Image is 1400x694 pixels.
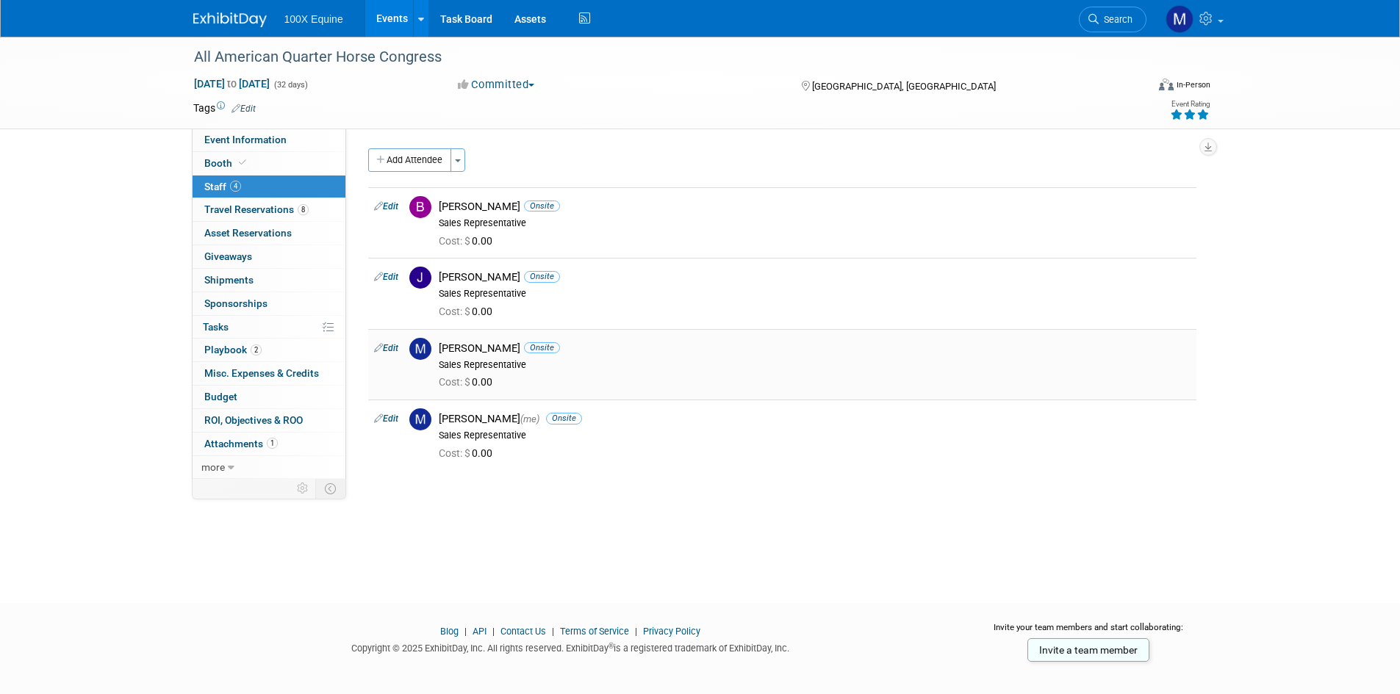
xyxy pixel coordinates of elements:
img: B.jpg [409,196,431,218]
td: Tags [193,101,256,115]
a: Edit [374,272,398,282]
a: Contact Us [500,626,546,637]
a: Edit [231,104,256,114]
a: Misc. Expenses & Credits [193,362,345,385]
a: Edit [374,343,398,353]
div: [PERSON_NAME] [439,341,1191,355]
div: Sales Representative [439,217,1191,229]
a: Event Information [193,129,345,151]
a: Sponsorships [193,292,345,315]
img: J.jpg [409,267,431,289]
a: Edit [374,413,398,424]
span: | [461,626,470,637]
span: Cost: $ [439,447,472,459]
img: Format-Inperson.png [1159,79,1174,90]
a: more [193,456,345,479]
a: Playbook2 [193,339,345,361]
span: more [201,461,225,473]
span: | [489,626,498,637]
a: Staff4 [193,176,345,198]
a: Invite a team member [1027,638,1149,662]
span: 0.00 [439,376,498,388]
span: 0.00 [439,235,498,247]
a: Asset Reservations [193,222,345,245]
span: | [631,626,641,637]
span: (me) [520,413,539,424]
span: Onsite [524,200,560,212]
a: Shipments [193,269,345,292]
div: [PERSON_NAME] [439,200,1191,214]
a: Travel Reservations8 [193,198,345,221]
span: Onsite [524,342,560,353]
a: Budget [193,386,345,408]
td: Personalize Event Tab Strip [290,479,316,498]
span: Event Information [204,134,287,145]
span: 100X Equine [284,13,343,25]
a: Booth [193,152,345,175]
a: API [473,626,487,637]
a: Giveaways [193,245,345,268]
span: [GEOGRAPHIC_DATA], [GEOGRAPHIC_DATA] [812,81,996,92]
a: Blog [440,626,459,637]
sup: ® [609,642,614,650]
div: Event Format [1060,76,1211,98]
i: Booth reservation complete [239,159,246,167]
span: Sponsorships [204,297,268,309]
a: Attachments1 [193,433,345,455]
div: In-Person [1176,79,1210,90]
span: 4 [230,181,241,192]
span: Cost: $ [439,306,472,317]
span: Asset Reservations [204,227,292,239]
a: Terms of Service [560,626,629,637]
span: 1 [267,438,278,449]
button: Add Attendee [368,148,451,172]
div: Invite your team members and start collaborating: [970,621,1207,643]
span: 2 [251,344,262,355]
span: Onsite [546,413,582,424]
div: All American Quarter Horse Congress [189,44,1124,71]
span: 8 [298,204,309,215]
span: Travel Reservations [204,203,309,215]
span: Onsite [524,271,560,282]
span: Misc. Expenses & Credits [204,367,319,379]
span: Budget [204,391,237,402]
a: ROI, Objectives & ROO [193,409,345,432]
img: ExhibitDay [193,12,267,27]
span: Staff [204,181,241,192]
img: Mia Maniaci [1166,5,1193,33]
span: Cost: $ [439,376,472,388]
div: Copyright © 2025 ExhibitDay, Inc. All rights reserved. ExhibitDay is a registered trademark of Ex... [193,638,949,655]
div: Event Rating [1170,101,1210,108]
div: Sales Representative [439,288,1191,300]
span: Giveaways [204,250,252,262]
span: Booth [204,157,249,169]
a: Tasks [193,316,345,339]
div: Sales Representative [439,430,1191,441]
td: Toggle Event Tabs [315,479,345,498]
span: Cost: $ [439,235,472,247]
span: Search [1099,14,1132,25]
button: Committed [453,77,540,93]
span: [DATE] [DATE] [193,77,270,90]
span: ROI, Objectives & ROO [204,414,303,426]
img: M.jpg [409,408,431,430]
a: Search [1079,7,1146,32]
span: 0.00 [439,447,498,459]
a: Privacy Policy [643,626,700,637]
img: M.jpg [409,338,431,360]
span: to [225,78,239,90]
span: Attachments [204,438,278,449]
div: [PERSON_NAME] [439,412,1191,426]
span: Shipments [204,274,254,286]
span: Tasks [203,321,229,333]
span: Playbook [204,344,262,355]
div: Sales Representative [439,359,1191,371]
div: [PERSON_NAME] [439,270,1191,284]
span: (32 days) [273,80,308,90]
span: 0.00 [439,306,498,317]
span: | [548,626,558,637]
a: Edit [374,201,398,212]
